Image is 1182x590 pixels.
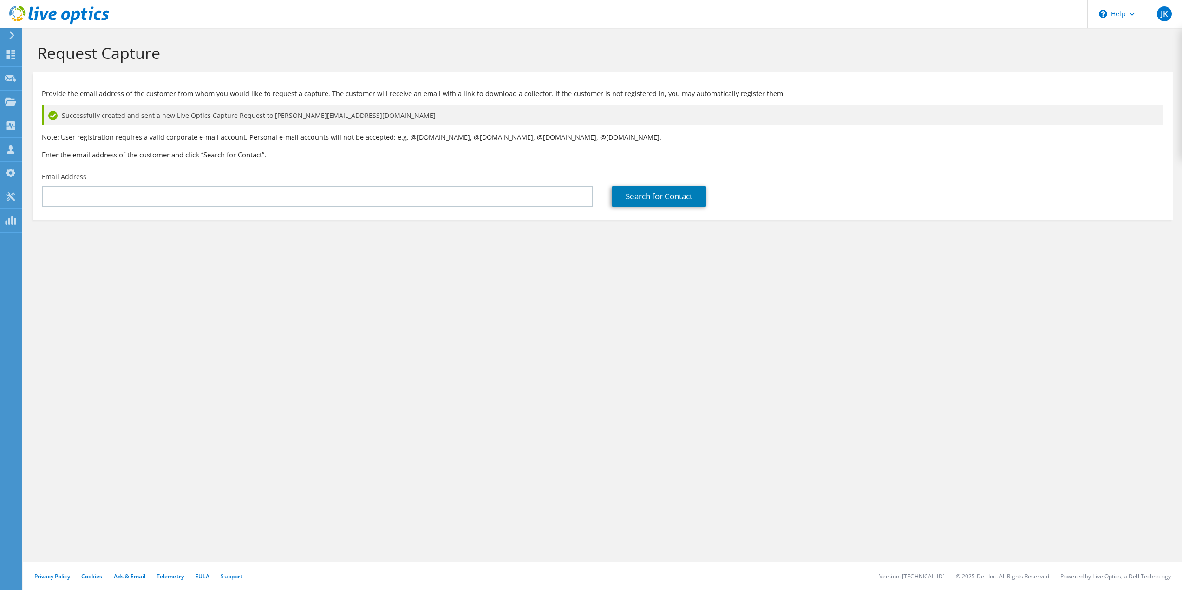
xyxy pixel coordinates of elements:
[157,572,184,580] a: Telemetry
[1157,6,1172,21] span: JK
[42,89,1163,99] p: Provide the email address of the customer from whom you would like to request a capture. The cust...
[81,572,103,580] a: Cookies
[1060,572,1171,580] li: Powered by Live Optics, a Dell Technology
[1099,10,1107,18] svg: \n
[879,572,945,580] li: Version: [TECHNICAL_ID]
[42,132,1163,143] p: Note: User registration requires a valid corporate e-mail account. Personal e-mail accounts will ...
[37,43,1163,63] h1: Request Capture
[195,572,209,580] a: EULA
[34,572,70,580] a: Privacy Policy
[612,186,706,207] a: Search for Contact
[956,572,1049,580] li: © 2025 Dell Inc. All Rights Reserved
[221,572,242,580] a: Support
[62,110,436,121] span: Successfully created and sent a new Live Optics Capture Request to [PERSON_NAME][EMAIL_ADDRESS][D...
[42,172,86,182] label: Email Address
[42,149,1163,160] h3: Enter the email address of the customer and click “Search for Contact”.
[114,572,145,580] a: Ads & Email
